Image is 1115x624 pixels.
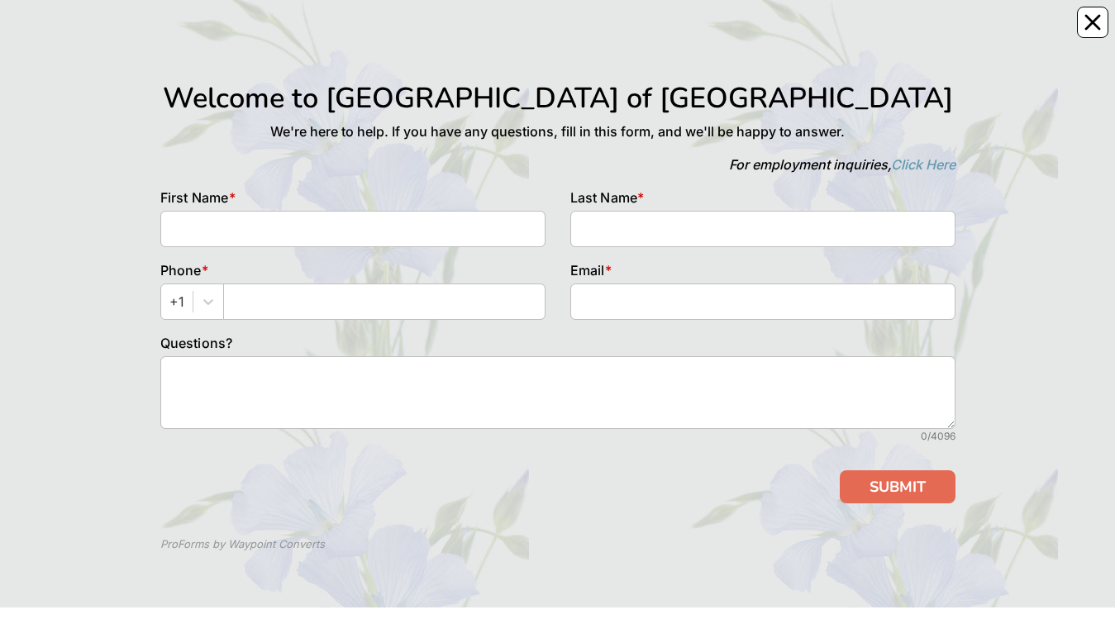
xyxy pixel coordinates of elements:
button: Close [1077,7,1108,38]
p: We're here to help. If you have any questions, fill in this form, and we'll be happy to answer. [160,121,955,141]
a: Click Here [891,156,955,173]
span: Last Name [570,189,638,206]
span: Email [570,262,605,279]
div: ProForms by Waypoint Converts [160,536,325,553]
p: For employment inquiries, [160,155,955,174]
span: First Name [160,189,229,206]
span: Questions? [160,335,233,351]
span: Phone [160,262,202,279]
h1: Welcome to [GEOGRAPHIC_DATA] of [GEOGRAPHIC_DATA] [160,81,955,115]
button: SUBMIT [840,470,955,503]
